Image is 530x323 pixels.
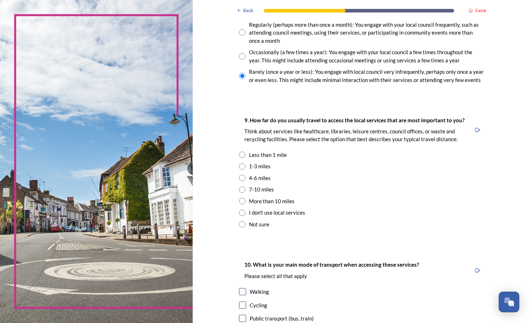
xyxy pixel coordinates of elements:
div: More than 10 miles [249,197,295,205]
div: Less than 1 mile [249,151,287,159]
strong: 10. What is your main mode of transport when accessing these services? [244,261,419,268]
p: Please select all that apply [244,272,419,280]
strong: Save [475,7,486,14]
div: 4-6 miles [249,174,271,182]
p: Think about services like healthcare, libraries, leisure centres, council offices, or waste and r... [244,128,466,143]
div: 7-10 miles [249,185,274,194]
div: Regularly (perhaps more than once a month): You engage with your local council frequently, such a... [249,21,484,45]
div: Not sure [249,220,269,229]
div: Public transport (bus, train) [250,314,314,323]
div: Walking [250,288,269,296]
div: Rarely (once a year or less): You engage with local council very infrequently, perhaps only once ... [249,68,484,84]
div: 1-3 miles [249,162,271,170]
button: Open Chat [499,292,519,312]
div: Cycling [250,301,267,309]
div: Occasionally (a few times a year): You engage with your local council a few times throughout the ... [249,48,484,64]
span: Back [243,7,253,14]
strong: 9. How far do you usually travel to access the local services that are most important to you? [244,117,464,123]
div: I don't use local services [249,209,305,217]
